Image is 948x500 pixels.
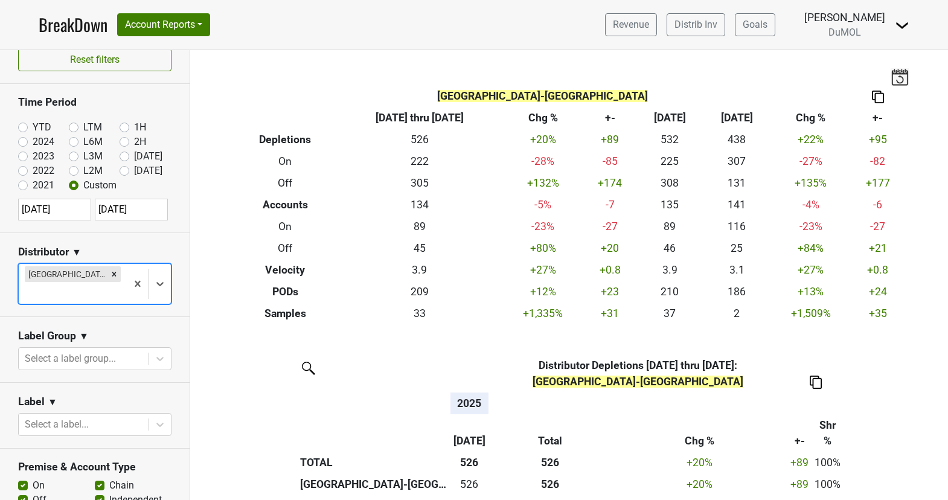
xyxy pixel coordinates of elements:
td: -82 [851,151,905,173]
th: 526 [450,452,488,473]
label: L3M [83,149,103,164]
td: 25 [703,237,770,259]
td: +132 % [502,173,583,194]
th: Off [234,237,336,259]
td: 526.336 [450,473,488,495]
td: 46 [636,237,703,259]
td: -28 % [502,151,583,173]
th: [DATE] [703,107,770,129]
td: 308 [636,173,703,194]
td: 222 [336,151,503,173]
td: 131 [703,173,770,194]
label: L6M [83,135,103,149]
th: Velocity [234,259,336,281]
label: 2023 [33,149,54,164]
td: +174 [583,173,636,194]
th: &nbsp;: activate to sort column ascending [812,393,844,414]
td: +177 [851,173,905,194]
span: +89 [790,457,809,469]
td: -6 [851,194,905,216]
th: Distributor Depletions [DATE] thru [DATE] : [488,354,787,392]
td: -7 [583,194,636,216]
td: +20 % [502,129,583,151]
td: +31 [583,303,636,324]
td: +1,509 % [770,303,851,324]
th: &nbsp;: activate to sort column ascending [298,393,450,414]
td: +20 [583,237,636,259]
td: 100% [812,473,844,495]
th: 2025: activate to sort column ascending [450,393,488,414]
th: PODs [234,281,336,303]
th: Depletions [234,129,336,151]
h3: Label [18,396,45,408]
span: ▼ [79,329,89,344]
label: On [33,478,45,493]
button: Reset filters [18,48,171,71]
label: L2M [83,164,103,178]
td: -27 % [770,151,851,173]
th: Accounts [234,194,336,216]
th: On [234,151,336,173]
td: +89 [583,129,636,151]
th: [DATE] [450,414,488,452]
td: 141 [703,194,770,216]
td: 526 [336,129,503,151]
th: Chg % [612,414,787,452]
th: &nbsp;: activate to sort column ascending [787,393,812,414]
label: [DATE] [134,149,162,164]
th: On [234,216,336,238]
td: 210 [636,281,703,303]
th: Shr % [812,414,844,452]
h3: Label Group [18,330,76,342]
td: +20 % [612,473,787,495]
th: [GEOGRAPHIC_DATA]-[GEOGRAPHIC_DATA] [298,473,450,495]
span: ▼ [72,245,82,260]
label: Chain [109,478,134,493]
a: BreakDown [39,12,107,37]
a: Goals [735,13,775,36]
label: 1H [134,120,146,135]
td: 134 [336,194,503,216]
span: [GEOGRAPHIC_DATA]-[GEOGRAPHIC_DATA] [437,90,648,102]
th: &nbsp;: activate to sort column ascending [488,393,612,414]
label: YTD [33,120,51,135]
div: 526 [492,476,609,492]
td: 209 [336,281,503,303]
td: 100% [812,452,844,473]
th: TOTAL [298,452,450,473]
td: 135 [636,194,703,216]
td: 532 [636,129,703,151]
a: Revenue [605,13,657,36]
td: +27 % [770,259,851,281]
img: Dropdown Menu [895,18,909,33]
td: -23 % [770,216,851,238]
td: +21 [851,237,905,259]
th: 526.336 [488,473,612,495]
th: Chg % [502,107,583,129]
td: +1,335 % [502,303,583,324]
h3: Time Period [18,96,171,109]
th: Total [488,414,612,452]
label: [DATE] [134,164,162,178]
div: 526 [453,476,485,492]
label: 2H [134,135,146,149]
td: +24 [851,281,905,303]
span: ▼ [48,395,57,409]
div: [GEOGRAPHIC_DATA]-[GEOGRAPHIC_DATA] [25,266,107,282]
td: 2 [703,303,770,324]
img: filter [298,357,317,377]
img: Copy to clipboard [810,376,822,388]
th: 526 [488,452,612,473]
a: Distrib Inv [667,13,725,36]
img: Copy to clipboard [872,91,884,103]
td: +13 % [770,281,851,303]
td: +12 % [502,281,583,303]
div: Remove Monterey-CA [107,266,121,282]
td: -4 % [770,194,851,216]
td: 438 [703,129,770,151]
td: +27 % [502,259,583,281]
th: +- [583,107,636,129]
td: -27 [851,216,905,238]
td: +80 % [502,237,583,259]
th: &nbsp;: activate to sort column ascending [612,393,787,414]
